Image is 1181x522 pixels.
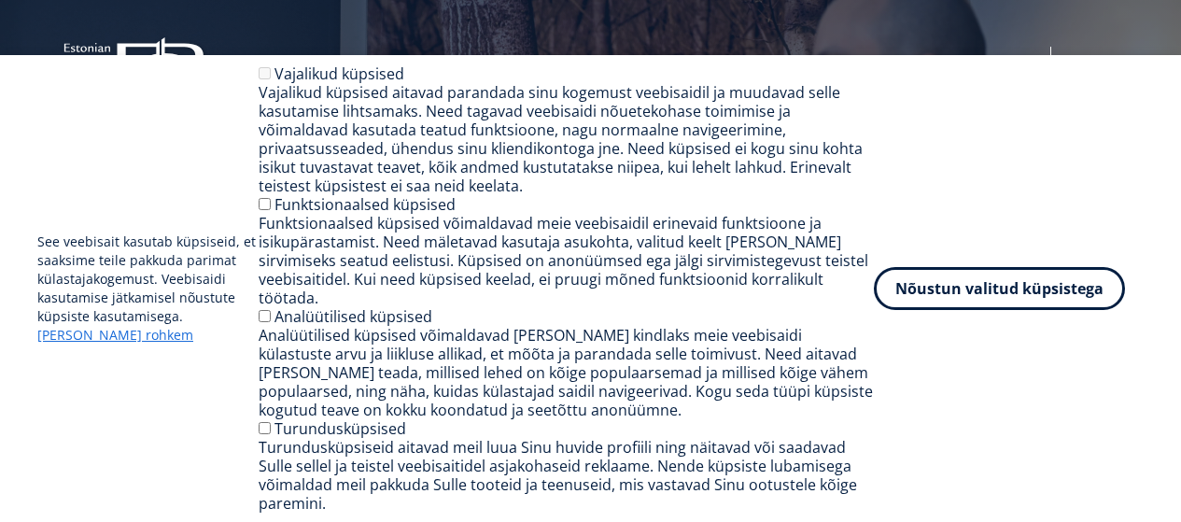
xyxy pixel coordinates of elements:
div: Vajalikud küpsised aitavad parandada sinu kogemust veebisaidil ja muudavad selle kasutamise lihts... [259,83,874,195]
button: Nõustun valitud küpsistega [874,267,1125,310]
p: See veebisait kasutab küpsiseid, et saaksime teile pakkuda parimat külastajakogemust. Veebisaidi ... [37,233,259,345]
div: Funktsionaalsed küpsised võimaldavad meie veebisaidil erinevaid funktsioone ja isikupärastamist. ... [259,214,874,307]
div: Analüütilised küpsised võimaldavad [PERSON_NAME] kindlaks meie veebisaidi külastuste arvu ja liik... [259,326,874,419]
label: Vajalikud küpsised [274,63,404,84]
label: Turundusküpsised [274,418,406,439]
label: Funktsionaalsed küpsised [274,194,456,215]
label: Analüütilised küpsised [274,306,432,327]
a: [PERSON_NAME] rohkem [37,326,193,345]
div: Turundusküpsiseid aitavad meil luua Sinu huvide profiili ning näitavad või saadavad Sulle sellel ... [259,438,874,513]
